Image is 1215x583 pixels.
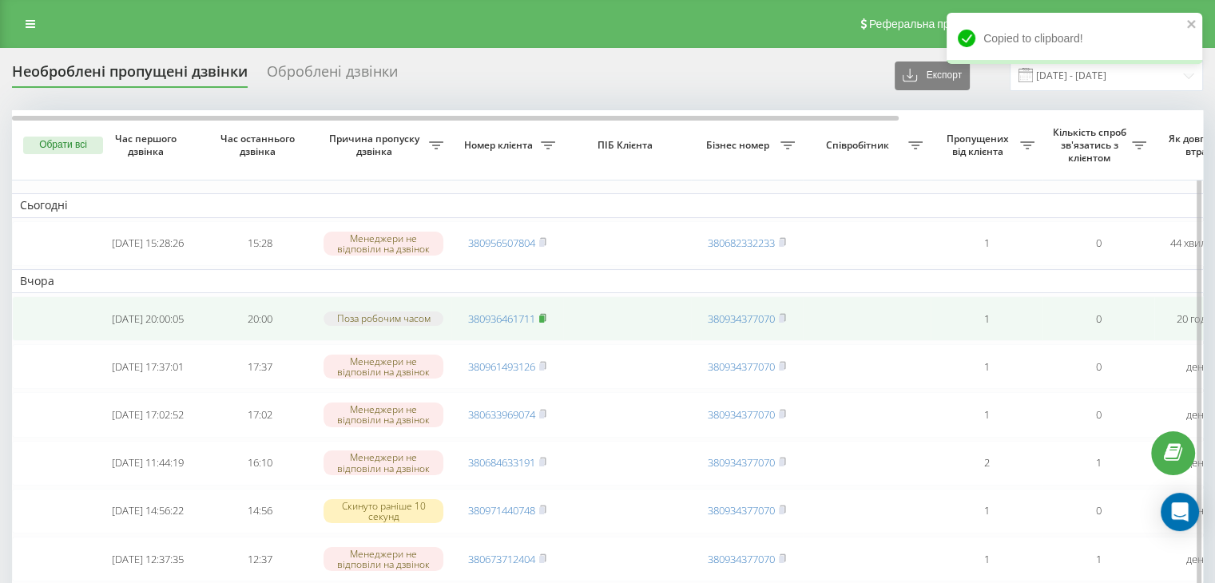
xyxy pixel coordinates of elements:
[947,13,1202,64] div: Copied to clipboard!
[1042,392,1154,437] td: 0
[1042,344,1154,389] td: 0
[324,547,443,571] div: Менеджери не відповіли на дзвінок
[708,236,775,250] a: 380682332233
[468,311,535,326] a: 380936461711
[92,537,204,581] td: [DATE] 12:37:35
[468,552,535,566] a: 380673712404
[204,392,316,437] td: 17:02
[92,489,204,533] td: [DATE] 14:56:22
[267,63,398,88] div: Оброблені дзвінки
[1042,489,1154,533] td: 0
[216,133,303,157] span: Час останнього дзвінка
[468,236,535,250] a: 380956507804
[1042,441,1154,486] td: 1
[324,450,443,474] div: Менеджери не відповіли на дзвінок
[459,139,541,152] span: Номер клієнта
[12,63,248,88] div: Необроблені пропущені дзвінки
[708,552,775,566] a: 380934377070
[939,133,1020,157] span: Пропущених від клієнта
[931,489,1042,533] td: 1
[92,221,204,266] td: [DATE] 15:28:26
[1186,18,1197,33] button: close
[468,455,535,470] a: 380684633191
[324,232,443,256] div: Менеджери не відповіли на дзвінок
[931,537,1042,581] td: 1
[204,537,316,581] td: 12:37
[708,503,775,518] a: 380934377070
[324,403,443,426] div: Менеджери не відповіли на дзвінок
[1042,221,1154,266] td: 0
[931,441,1042,486] td: 2
[468,359,535,374] a: 380961493126
[105,133,191,157] span: Час першого дзвінка
[92,344,204,389] td: [DATE] 17:37:01
[708,455,775,470] a: 380934377070
[708,311,775,326] a: 380934377070
[931,392,1042,437] td: 1
[92,392,204,437] td: [DATE] 17:02:52
[699,139,780,152] span: Бізнес номер
[324,355,443,379] div: Менеджери не відповіли на дзвінок
[204,489,316,533] td: 14:56
[92,296,204,341] td: [DATE] 20:00:05
[204,296,316,341] td: 20:00
[204,221,316,266] td: 15:28
[468,407,535,422] a: 380633969074
[1042,296,1154,341] td: 0
[468,503,535,518] a: 380971440748
[811,139,908,152] span: Співробітник
[869,18,987,30] span: Реферальна програма
[708,407,775,422] a: 380934377070
[931,344,1042,389] td: 1
[708,359,775,374] a: 380934377070
[1161,493,1199,531] div: Open Intercom Messenger
[931,296,1042,341] td: 1
[204,441,316,486] td: 16:10
[23,137,103,154] button: Обрати всі
[324,311,443,325] div: Поза робочим часом
[204,344,316,389] td: 17:37
[895,61,970,90] button: Експорт
[324,499,443,523] div: Скинуто раніше 10 секунд
[577,139,677,152] span: ПІБ Клієнта
[92,441,204,486] td: [DATE] 11:44:19
[1042,537,1154,581] td: 1
[931,221,1042,266] td: 1
[1050,126,1132,164] span: Кількість спроб зв'язатись з клієнтом
[324,133,429,157] span: Причина пропуску дзвінка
